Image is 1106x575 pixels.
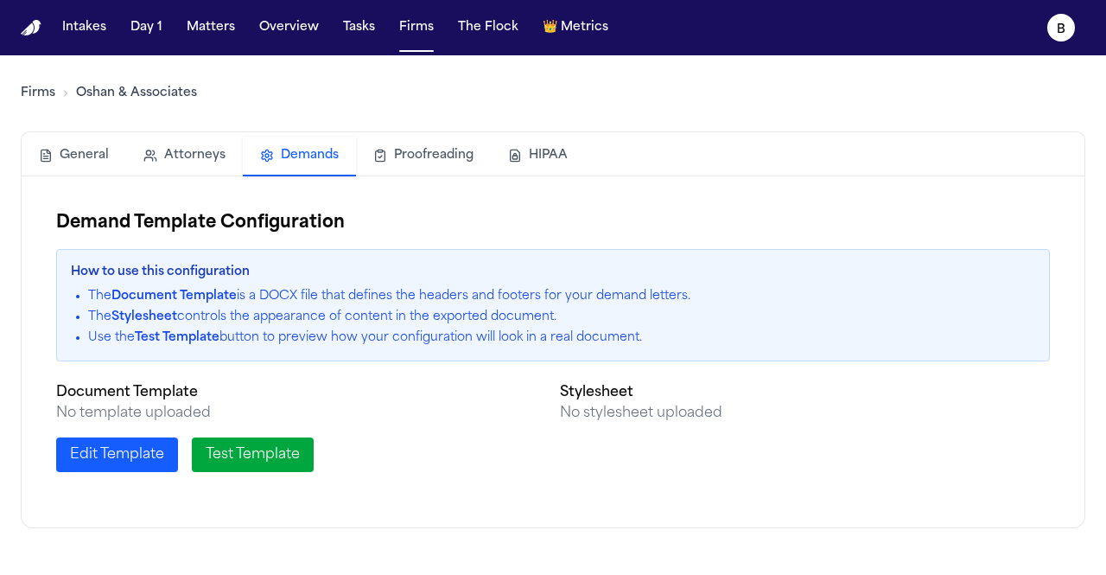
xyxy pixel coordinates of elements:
[21,85,55,102] a: Firms
[451,12,525,43] button: The Flock
[56,382,546,403] h3: Document Template
[111,290,237,303] strong: Document Template
[392,12,441,43] button: Firms
[56,438,178,472] button: Edit Template
[192,438,314,472] button: Test Template
[560,403,1050,424] p: No stylesheet uploaded
[135,331,219,344] strong: Test Template
[560,382,1050,403] h3: Stylesheet
[21,20,41,36] a: Home
[336,12,382,43] button: Tasks
[71,264,1035,281] h3: How to use this configuration
[21,85,197,102] nav: Breadcrumb
[126,137,243,175] button: Attorneys
[111,310,177,323] strong: Stylesheet
[356,137,491,175] button: Proofreading
[22,137,126,175] button: General
[76,85,197,102] a: Oshan & Associates
[252,12,326,43] button: Overview
[243,137,356,176] button: Demands
[88,288,1035,305] li: The is a DOCX file that defines the headers and footers for your demand letters.
[56,403,546,424] p: No template uploaded
[536,12,615,43] button: crownMetrics
[56,211,1050,235] h2: Demand Template Configuration
[55,12,113,43] button: Intakes
[124,12,169,43] button: Day 1
[491,137,585,175] button: HIPAA
[21,20,41,36] img: Finch Logo
[88,329,1035,347] li: Use the button to preview how your configuration will look in a real document.
[88,309,1035,326] li: The controls the appearance of content in the exported document.
[180,12,242,43] button: Matters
